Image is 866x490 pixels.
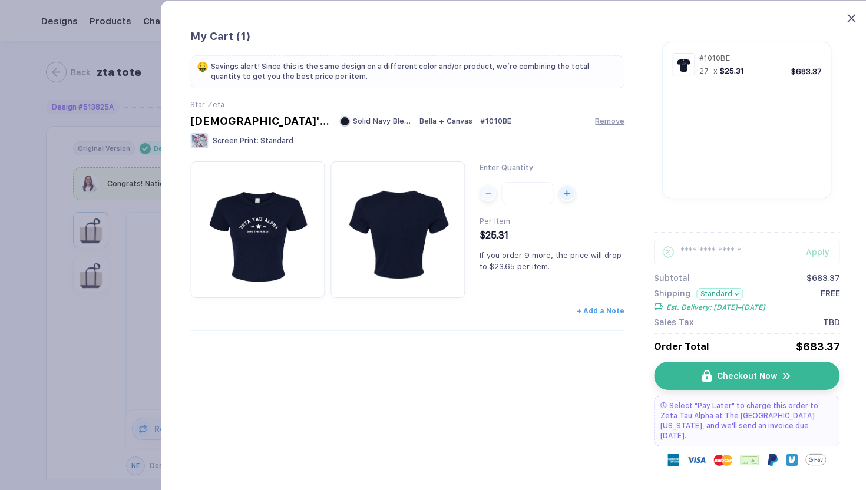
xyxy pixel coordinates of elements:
[353,117,412,125] span: Solid Navy Blend
[577,307,624,315] button: + Add a Note
[699,67,709,75] span: 27
[796,340,840,353] div: $683.37
[821,289,840,312] span: FREE
[480,230,508,241] span: $25.31
[741,454,759,466] img: cheque
[654,317,694,327] span: Sales Tax
[654,341,709,352] span: Order Total
[336,167,459,290] img: 2cd5450a-8d1c-4c3c-8493-db9b96816b57_nt_back_1756836341282.jpg
[675,55,692,73] img: 2cd5450a-8d1c-4c3c-8493-db9b96816b57_nt_front_1756836341279.jpg
[480,217,510,226] span: Per Item
[654,289,690,300] span: Shipping
[767,454,779,466] img: Paypal
[791,67,822,76] div: $683.37
[806,247,840,257] div: Apply
[717,371,777,380] span: Checkout Now
[702,370,712,382] img: icon
[190,115,332,127] div: [DEMOGRAPHIC_DATA]' Micro Ribbed Baby Tee
[806,273,840,283] div: $683.37
[720,67,744,75] span: $25.31
[782,370,792,382] img: icon
[211,62,618,82] span: Savings alert! Since this is the same design on a different color and/or product, we’re combining...
[480,251,622,271] span: If you order 9 more, the price will drop to $23.65 per item.
[190,133,208,148] img: Screen Print
[699,54,730,62] span: # 1010BE
[654,273,690,283] span: Subtotal
[666,303,765,312] span: Est. Delivery: [DATE]–[DATE]
[654,362,839,390] button: iconCheckout Nowicon
[190,100,624,109] div: Star Zeta
[480,163,533,172] span: Enter Quantity
[595,117,624,125] button: Remove
[687,451,706,469] img: visa
[213,137,259,145] span: Screen Print :
[197,62,209,72] span: 🤑
[196,167,319,290] img: 2cd5450a-8d1c-4c3c-8493-db9b96816b57_nt_front_1756836341279.jpg
[480,117,511,125] span: # 1010BE
[806,449,827,470] img: GPay
[660,402,666,408] img: pay later
[260,137,293,145] span: Standard
[654,396,839,446] div: Select "Pay Later" to charge this order to Zeta Tau Alpha at The [GEOGRAPHIC_DATA][US_STATE], and...
[713,67,718,75] span: x
[714,451,733,469] img: master-card
[786,454,798,466] img: Venmo
[419,117,472,125] span: Bella + Canvas
[190,30,624,44] div: My Cart ( 1 )
[823,317,840,327] span: TBD
[791,240,840,264] button: Apply
[668,454,680,466] img: express
[696,288,743,300] button: Standard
